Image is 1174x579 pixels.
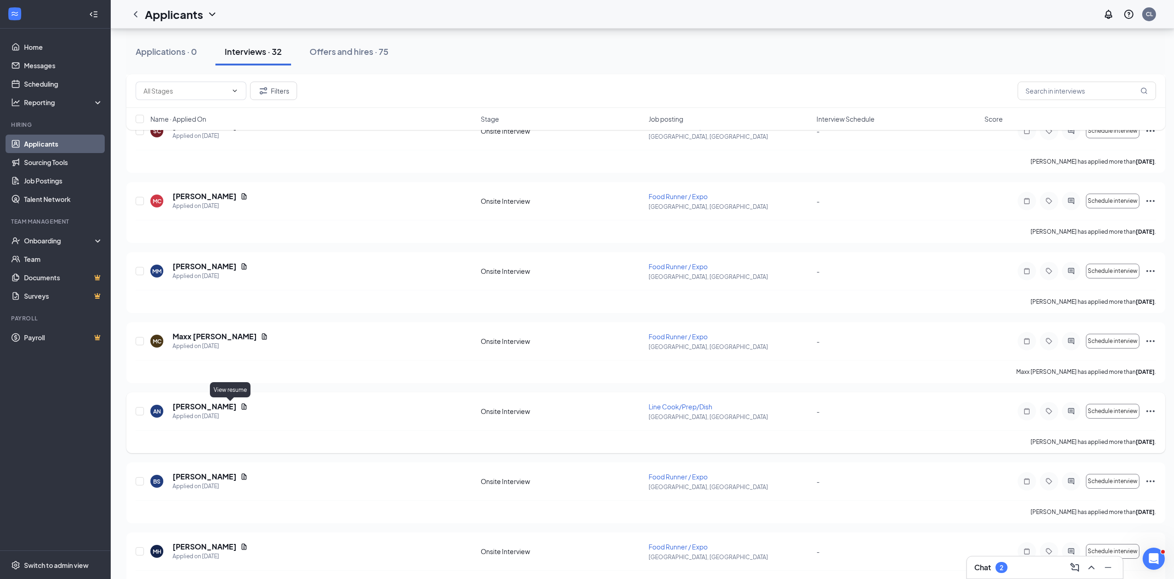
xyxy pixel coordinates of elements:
[1103,9,1114,20] svg: Notifications
[1136,158,1155,165] b: [DATE]
[1043,548,1055,555] svg: Tag
[1031,298,1156,306] p: [PERSON_NAME] has applied more than .
[1136,368,1155,375] b: [DATE]
[153,478,161,485] div: BS
[24,236,95,245] div: Onboarding
[1088,408,1138,414] span: Schedule interview
[24,38,103,56] a: Home
[1067,560,1082,575] button: ComposeMessage
[240,473,248,480] svg: Document
[1140,87,1148,95] svg: MagnifyingGlass
[1018,82,1156,100] input: Search in interviews
[1088,548,1138,555] span: Schedule interview
[173,201,248,211] div: Applied on [DATE]
[11,98,20,107] svg: Analysis
[11,314,101,322] div: Payroll
[1145,406,1156,417] svg: Ellipses
[1086,334,1139,349] button: Schedule interview
[150,114,206,124] span: Name · Applied On
[481,114,499,124] span: Stage
[649,413,811,421] p: [GEOGRAPHIC_DATA], [GEOGRAPHIC_DATA]
[1066,337,1077,345] svg: ActiveChat
[153,337,161,345] div: MC
[258,85,269,96] svg: Filter
[173,342,268,351] div: Applied on [DATE]
[649,114,683,124] span: Job posting
[1086,562,1097,573] svg: ChevronUp
[1031,508,1156,516] p: [PERSON_NAME] has applied more than .
[1021,197,1032,205] svg: Note
[173,482,248,491] div: Applied on [DATE]
[1031,438,1156,446] p: [PERSON_NAME] has applied more than .
[974,562,991,573] h3: Chat
[1021,548,1032,555] svg: Note
[1088,268,1138,274] span: Schedule interview
[24,135,103,153] a: Applicants
[1021,337,1032,345] svg: Note
[481,266,643,276] div: Onsite Interview
[240,263,248,270] svg: Document
[481,196,643,206] div: Onsite Interview
[143,86,227,96] input: All Stages
[11,218,101,225] div: Team Management
[11,121,101,129] div: Hiring
[1069,562,1080,573] svg: ComposeMessage
[1145,336,1156,347] svg: Ellipses
[173,261,237,272] h5: [PERSON_NAME]
[1021,478,1032,485] svg: Note
[24,56,103,75] a: Messages
[173,542,237,552] h5: [PERSON_NAME]
[1016,368,1156,376] p: Maxx [PERSON_NAME] has applied more than .
[649,262,708,271] span: Food Runner / Expo
[11,236,20,245] svg: UserCheck
[1043,197,1055,205] svg: Tag
[240,543,248,550] svg: Document
[1102,562,1114,573] svg: Minimize
[153,408,161,415] div: AN
[1066,478,1077,485] svg: ActiveChat
[1088,338,1138,344] span: Schedule interview
[225,46,282,57] div: Interviews · 32
[1043,267,1055,275] svg: Tag
[130,9,141,20] svg: ChevronLeft
[1066,408,1077,415] svg: ActiveChat
[481,407,643,416] div: Onsite Interview
[984,114,1003,124] span: Score
[649,192,708,201] span: Food Runner / Expo
[1123,9,1134,20] svg: QuestionInfo
[649,553,811,561] p: [GEOGRAPHIC_DATA], [GEOGRAPHIC_DATA]
[11,561,20,570] svg: Settings
[1086,474,1139,489] button: Schedule interview
[816,547,820,555] span: -
[1145,266,1156,277] svg: Ellipses
[24,171,103,190] a: Job Postings
[261,333,268,340] svg: Document
[152,267,161,275] div: MM
[173,412,248,421] div: Applied on [DATE]
[481,547,643,556] div: Onsite Interview
[1145,195,1156,207] svg: Ellipses
[649,273,811,281] p: [GEOGRAPHIC_DATA], [GEOGRAPHIC_DATA]
[816,477,820,485] span: -
[649,343,811,351] p: [GEOGRAPHIC_DATA], [GEOGRAPHIC_DATA]
[24,250,103,268] a: Team
[173,472,237,482] h5: [PERSON_NAME]
[1143,548,1165,570] iframe: Intercom live chat
[210,382,250,397] div: View resume
[1066,197,1077,205] svg: ActiveChat
[10,9,19,18] svg: WorkstreamLogo
[1084,560,1099,575] button: ChevronUp
[1043,337,1055,345] svg: Tag
[1136,298,1155,305] b: [DATE]
[153,548,161,555] div: MH
[24,153,103,171] a: Sourcing Tools
[240,193,248,200] svg: Document
[1145,476,1156,487] svg: Ellipses
[24,287,103,305] a: SurveysCrown
[816,197,820,205] span: -
[1086,404,1139,419] button: Schedule interview
[1066,267,1077,275] svg: ActiveChat
[649,332,708,341] span: Food Runner / Expo
[1136,508,1155,515] b: [DATE]
[1086,194,1139,208] button: Schedule interview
